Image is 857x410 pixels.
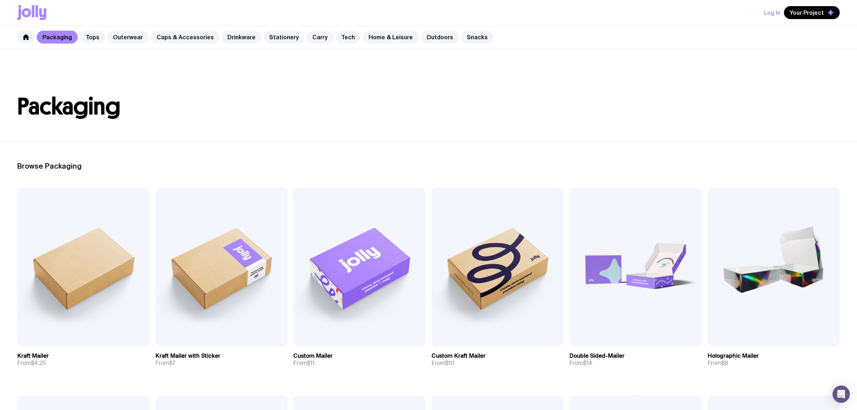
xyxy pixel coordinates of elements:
h3: Double Sided-Mailer [569,352,624,360]
span: Add to wishlist [595,335,636,342]
button: Add to wishlist [577,332,641,345]
span: $11 [307,359,315,367]
h3: Custom Mailer [293,352,333,360]
span: Your Project [790,9,824,16]
a: Stationery [263,31,305,44]
h3: Holographic Mailer [708,352,759,360]
a: Tech [335,31,361,44]
span: From [432,360,455,367]
a: Custom Kraft MailerFrom$10 [432,347,564,373]
a: View [670,332,695,345]
span: $7 [169,359,175,367]
span: Add to wishlist [42,335,84,342]
a: Tops [80,31,105,44]
span: Add to wishlist [181,335,222,342]
span: From [155,360,175,367]
a: View [256,332,280,345]
a: Outdoors [421,31,459,44]
h3: Kraft Mailer with Sticker [155,352,220,360]
span: $10 [445,359,455,367]
a: Home & Leisure [363,31,419,44]
span: Add to wishlist [733,335,774,342]
a: Kraft Mailer with StickerFrom$7 [155,347,288,373]
a: Caps & Accessories [151,31,220,44]
button: Add to wishlist [439,332,504,345]
a: View [394,332,419,345]
span: From [708,360,728,367]
span: Add to wishlist [457,335,498,342]
a: Double Sided-MailerFrom$14 [569,347,702,373]
div: Open Intercom Messenger [833,386,850,403]
a: Holographic MailerFrom$8 [708,347,840,373]
a: Packaging [37,31,78,44]
a: View [808,332,833,345]
h1: Packaging [17,95,840,118]
button: Add to wishlist [301,332,365,345]
span: From [569,360,592,367]
a: Carry [307,31,333,44]
h3: Kraft Mailer [17,352,49,360]
a: Custom MailerFrom$11 [293,347,426,373]
button: Add to wishlist [24,332,89,345]
a: Snacks [461,31,493,44]
button: Add to wishlist [163,332,227,345]
a: Kraft MailerFrom$4.25 [17,347,150,373]
span: From [293,360,315,367]
span: From [17,360,46,367]
a: View [118,332,143,345]
button: Add to wishlist [715,332,780,345]
h2: Browse Packaging [17,162,840,170]
span: Add to wishlist [319,335,360,342]
span: $4.25 [31,359,46,367]
a: Drinkware [222,31,261,44]
a: Outerwear [107,31,149,44]
button: Your Project [784,6,840,19]
a: View [532,332,556,345]
h3: Custom Kraft Mailer [432,352,486,360]
button: Log In [764,6,780,19]
span: $14 [583,359,592,367]
span: $8 [721,359,728,367]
